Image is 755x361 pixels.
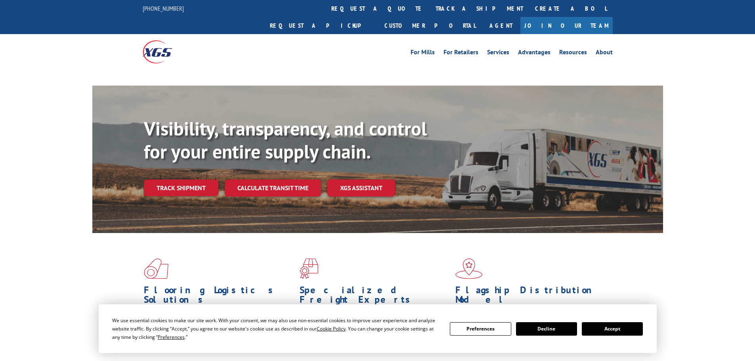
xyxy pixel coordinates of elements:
[317,325,346,332] span: Cookie Policy
[559,49,587,58] a: Resources
[582,322,643,336] button: Accept
[99,304,657,353] div: Cookie Consent Prompt
[327,180,395,197] a: XGS ASSISTANT
[264,17,378,34] a: Request a pickup
[144,258,168,279] img: xgs-icon-total-supply-chain-intelligence-red
[158,334,185,340] span: Preferences
[455,285,605,308] h1: Flagship Distribution Model
[225,180,321,197] a: Calculate transit time
[455,258,483,279] img: xgs-icon-flagship-distribution-model-red
[487,49,509,58] a: Services
[516,322,577,336] button: Decline
[450,322,511,336] button: Preferences
[144,180,218,196] a: Track shipment
[518,49,550,58] a: Advantages
[143,4,184,12] a: [PHONE_NUMBER]
[112,316,440,341] div: We use essential cookies to make our site work. With your consent, we may also use non-essential ...
[520,17,613,34] a: Join Our Team
[411,49,435,58] a: For Mills
[482,17,520,34] a: Agent
[300,258,318,279] img: xgs-icon-focused-on-flooring-red
[443,49,478,58] a: For Retailers
[144,285,294,308] h1: Flooring Logistics Solutions
[300,285,449,308] h1: Specialized Freight Experts
[144,116,427,164] b: Visibility, transparency, and control for your entire supply chain.
[378,17,482,34] a: Customer Portal
[596,49,613,58] a: About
